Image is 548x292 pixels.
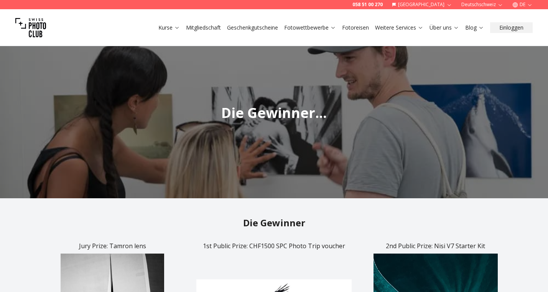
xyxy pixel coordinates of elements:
button: Weitere Services [372,22,426,33]
button: Über uns [426,22,462,33]
a: Kurse [158,24,180,32]
a: Fotoreisen [342,24,369,32]
button: Blog [462,22,487,33]
a: Geschenkgutscheine [227,24,278,32]
h4: Jury Prize: Tamron lens [35,241,190,251]
a: Mitgliedschaft [186,24,221,32]
button: Kurse [155,22,183,33]
button: Mitgliedschaft [183,22,224,33]
h2: Die Gewinner [35,217,513,229]
a: Über uns [430,24,459,32]
button: Einloggen [490,22,533,33]
a: Weitere Services [375,24,423,32]
a: Blog [465,24,484,32]
a: Fotowettbewerbe [284,24,336,32]
h4: 1st Public Prize: CHF1500 SPC Photo Trip voucher [196,241,352,251]
button: Fotowettbewerbe [281,22,339,33]
h4: 2nd Public Prize: Nisi V7 Starter Kit [358,241,513,251]
button: Geschenkgutscheine [224,22,281,33]
img: Swiss photo club [15,12,46,43]
button: Fotoreisen [339,22,372,33]
a: 058 51 00 270 [352,2,383,8]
